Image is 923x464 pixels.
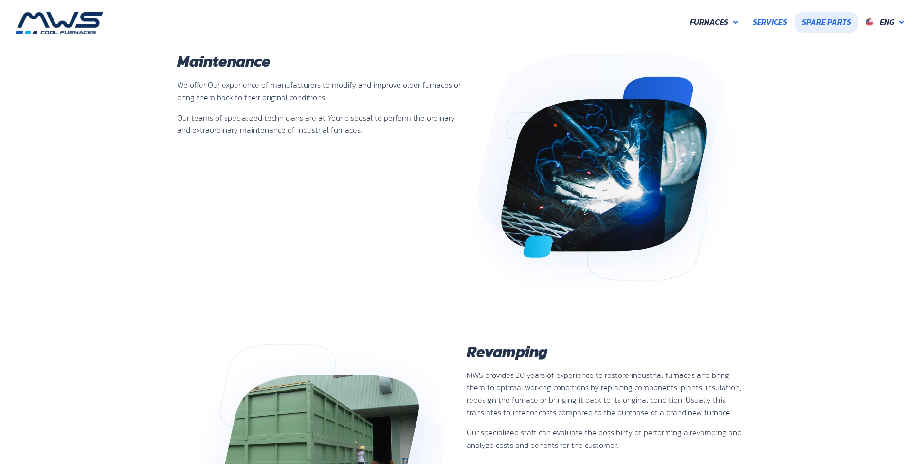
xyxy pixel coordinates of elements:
p: Our teams of specialized technicians are at Your disposal to perform the ordinary and extraordina... [177,112,462,137]
span: Eng [880,16,894,28]
p: Our specialized staff can evaluate the possibility of performing a revamping and analyze costs an... [467,427,742,451]
span: Services [753,16,787,29]
a: Eng [858,12,911,33]
a: Spare Parts [795,12,858,33]
a: Services [745,12,795,33]
p: We offer Our experience of manufacturers to modify and improve older furnaces or bring them back ... [177,79,462,104]
h2: Maintenance [177,54,462,69]
span: Furnaces [690,16,728,29]
p: MWS provides 20 years of experience to restore industrial furnaces and bring them to optimal work... [467,369,742,419]
span: Spare Parts [802,16,851,29]
a: Furnaces [683,12,745,33]
img: MWS Industrial Furnaces [16,12,103,34]
h2: Revamping [467,344,742,359]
